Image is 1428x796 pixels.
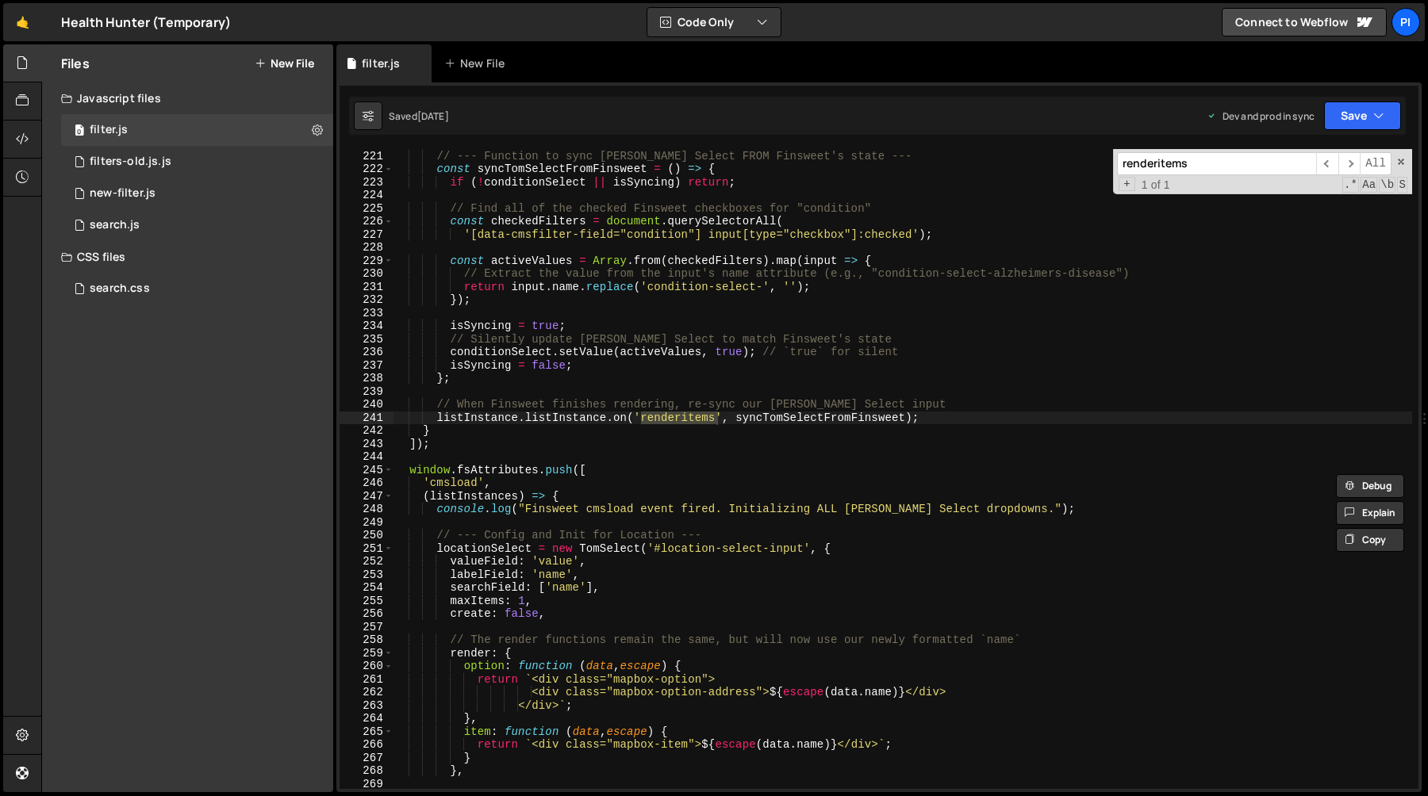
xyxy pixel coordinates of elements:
[340,202,393,216] div: 225
[340,438,393,451] div: 243
[444,55,511,71] div: New File
[1135,178,1177,192] span: 1 of 1
[340,281,393,294] div: 231
[340,293,393,307] div: 232
[1222,8,1387,36] a: Connect to Webflow
[1117,152,1316,175] input: Search for
[90,281,150,296] div: search.css
[340,503,393,516] div: 248
[61,146,333,178] div: 16494/45764.js
[90,218,140,232] div: search.js
[340,686,393,699] div: 262
[340,464,393,477] div: 245
[3,3,42,41] a: 🤙
[340,568,393,582] div: 253
[340,647,393,660] div: 259
[90,155,171,169] div: filters-old.js.js
[1397,177,1407,193] span: Search In Selection
[340,411,393,425] div: 241
[417,109,449,123] div: [DATE]
[1360,152,1392,175] span: Alt-Enter
[340,555,393,568] div: 252
[340,215,393,228] div: 226
[340,385,393,399] div: 239
[340,189,393,202] div: 224
[340,346,393,359] div: 236
[75,125,84,138] span: 0
[389,109,449,123] div: Saved
[340,725,393,739] div: 265
[340,150,393,163] div: 221
[1361,177,1377,193] span: CaseSensitive Search
[340,699,393,713] div: 263
[340,542,393,556] div: 251
[340,752,393,765] div: 267
[61,13,231,32] div: Health Hunter (Temporary)
[61,273,333,304] div: 16494/45743.css
[340,490,393,503] div: 247
[1207,109,1315,123] div: Dev and prod in sync
[340,673,393,687] div: 261
[61,55,90,72] h2: Files
[340,607,393,621] div: 256
[340,476,393,490] div: 246
[340,621,393,634] div: 257
[340,581,393,595] div: 254
[90,123,128,137] div: filter.js
[42,241,333,273] div: CSS files
[1336,501,1404,525] button: Explain
[1338,152,1361,175] span: ​
[1392,8,1420,36] a: Pi
[340,529,393,542] div: 250
[42,82,333,114] div: Javascript files
[340,712,393,725] div: 264
[340,163,393,176] div: 222
[1379,177,1395,193] span: Whole Word Search
[340,228,393,242] div: 227
[61,178,333,209] div: 16494/46184.js
[340,398,393,411] div: 240
[340,359,393,373] div: 237
[340,254,393,268] div: 229
[61,209,333,241] div: 16494/45041.js
[90,186,155,201] div: new-filter.js
[340,333,393,346] div: 235
[340,450,393,464] div: 244
[255,57,314,70] button: New File
[340,372,393,385] div: 238
[340,516,393,530] div: 249
[340,320,393,333] div: 234
[340,307,393,320] div: 233
[1316,152,1338,175] span: ​
[1119,177,1135,192] span: Toggle Replace mode
[340,738,393,752] div: 266
[340,778,393,791] div: 269
[340,176,393,189] div: 223
[61,114,333,146] div: 16494/44708.js
[340,595,393,608] div: 255
[340,633,393,647] div: 258
[1336,474,1404,498] button: Debug
[1336,528,1404,552] button: Copy
[1342,177,1359,193] span: RegExp Search
[340,660,393,673] div: 260
[340,764,393,778] div: 268
[362,55,400,71] div: filter.js
[1324,101,1401,130] button: Save
[340,424,393,438] div: 242
[647,8,781,36] button: Code Only
[340,241,393,254] div: 228
[340,267,393,281] div: 230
